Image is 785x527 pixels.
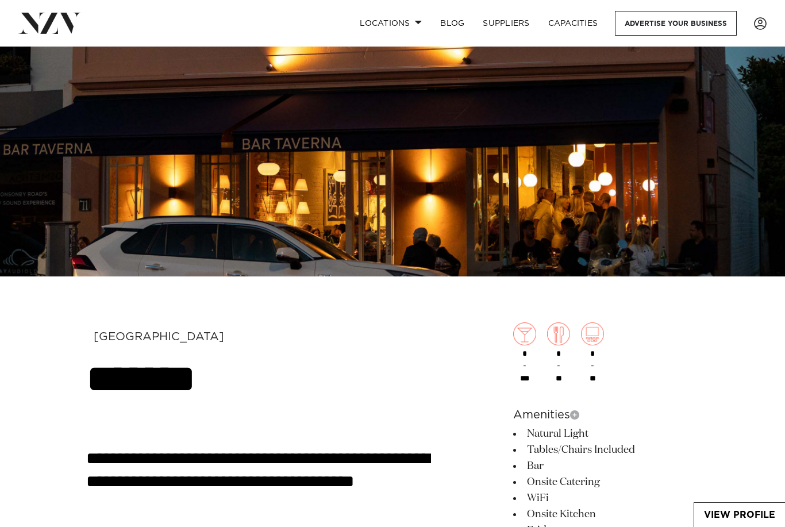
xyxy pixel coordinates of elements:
[547,322,570,345] img: dining.png
[513,458,701,474] li: Bar
[615,11,737,36] a: Advertise your business
[513,490,701,506] li: WiFi
[513,442,701,458] li: Tables/Chairs Included
[513,406,701,424] h6: Amenities
[94,332,249,342] div: [GEOGRAPHIC_DATA]
[513,426,701,442] li: Natural Light
[513,322,536,383] div: -
[351,11,431,36] a: Locations
[474,11,538,36] a: SUPPLIERS
[513,322,536,345] img: cocktail.png
[513,506,701,522] li: Onsite Kitchen
[513,474,701,490] li: Onsite Catering
[581,322,604,383] div: -
[18,13,81,33] img: nzv-logo.png
[694,503,785,527] a: View Profile
[547,322,570,383] div: -
[431,11,474,36] a: BLOG
[581,322,604,345] img: theatre.png
[539,11,607,36] a: Capacities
